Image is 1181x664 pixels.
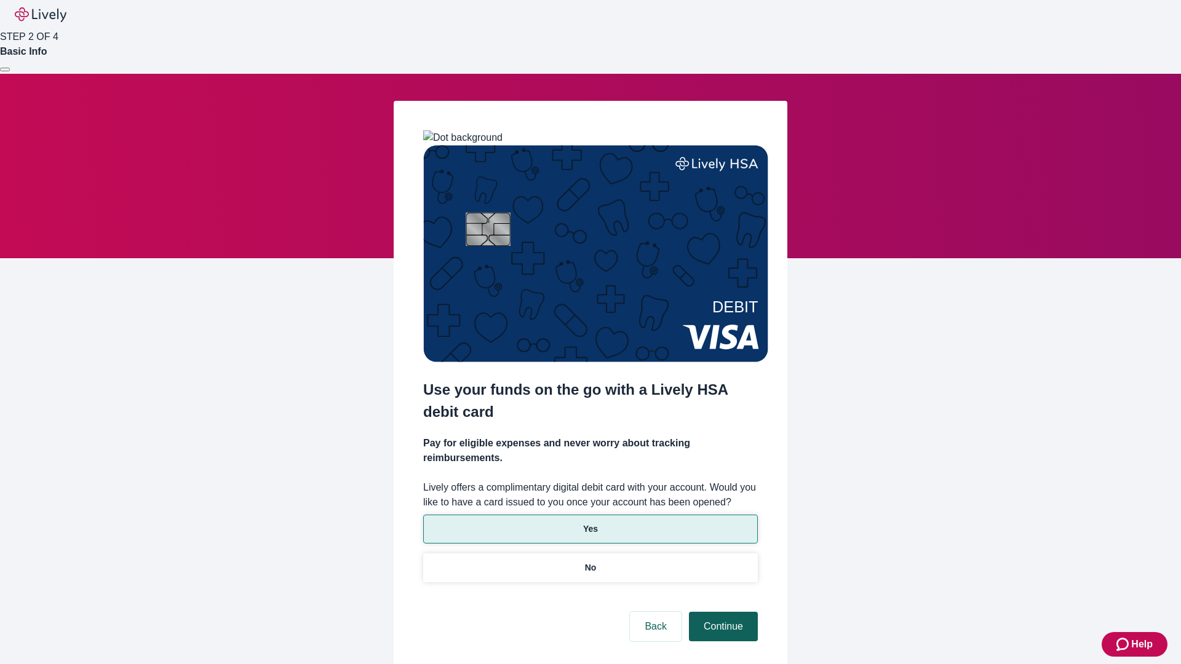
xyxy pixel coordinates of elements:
[423,145,768,362] img: Debit card
[423,515,758,543] button: Yes
[630,612,682,641] button: Back
[583,523,598,536] p: Yes
[1131,637,1153,652] span: Help
[423,379,758,423] h2: Use your funds on the go with a Lively HSA debit card
[423,480,758,510] label: Lively offers a complimentary digital debit card with your account. Would you like to have a card...
[689,612,758,641] button: Continue
[1102,632,1167,657] button: Zendesk support iconHelp
[15,7,66,22] img: Lively
[423,436,758,465] h4: Pay for eligible expenses and never worry about tracking reimbursements.
[423,553,758,582] button: No
[1116,637,1131,652] svg: Zendesk support icon
[423,130,503,145] img: Dot background
[585,561,597,574] p: No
